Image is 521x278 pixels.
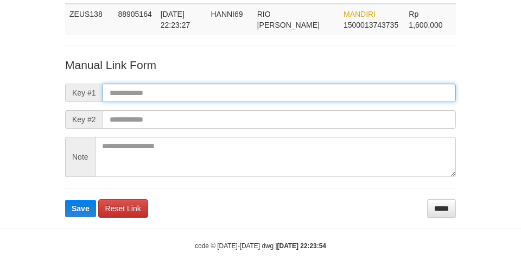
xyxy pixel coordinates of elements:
span: RIO [PERSON_NAME] [257,10,320,29]
td: 88905164 [113,4,156,35]
span: Copy 1500013743735 to clipboard [344,21,398,29]
a: Reset Link [98,199,148,218]
td: ZEUS138 [65,4,113,35]
span: Save [72,204,90,213]
button: Save [65,200,96,217]
span: Note [65,137,95,177]
span: [DATE] 22:23:27 [161,10,190,29]
span: Key #2 [65,110,103,129]
small: code © [DATE]-[DATE] dwg | [195,242,326,250]
span: Key #1 [65,84,103,102]
strong: [DATE] 22:23:54 [277,242,326,250]
p: Manual Link Form [65,57,456,73]
span: Reset Link [105,204,141,213]
span: MANDIRI [344,10,376,18]
span: HANNI69 [211,10,243,18]
span: Rp 1,600,000 [409,10,442,29]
